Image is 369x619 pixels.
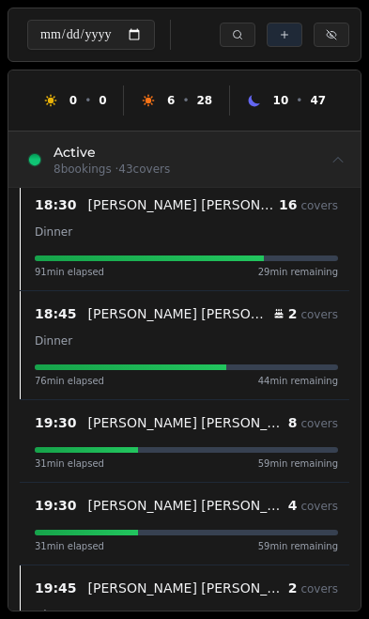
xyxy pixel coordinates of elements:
span: 18:45 [35,304,77,323]
span: 31 min elapsed [35,457,104,471]
span: 47 [310,94,326,107]
span: 28 [196,94,212,107]
span: 16 [279,197,297,212]
span: 6 [167,94,175,107]
span: • [85,93,91,108]
span: 0 [69,94,77,107]
p: [PERSON_NAME] [PERSON_NAME] [88,304,266,323]
p: [PERSON_NAME] [PERSON_NAME] [88,579,288,597]
span: Dinner [35,225,72,239]
p: [PERSON_NAME] [PERSON_NAME] [88,496,288,515]
span: 18:30 [35,195,77,214]
span: 59 min remaining [258,457,338,471]
button: Show cancelled bookings (C key) [314,23,349,47]
span: 2 [288,580,298,596]
button: Create new booking [267,23,302,47]
span: 76 min elapsed [35,374,104,388]
span: covers [300,199,338,212]
span: 19:30 [35,413,77,432]
button: Search bookings (Cmd/Ctrl + K) [220,23,255,47]
span: 19:45 [35,579,77,597]
span: • [296,93,302,108]
span: 2 [288,306,298,321]
span: 8 [288,415,298,430]
span: 10 [273,94,289,107]
span: 4 [288,498,298,513]
span: covers [300,308,338,321]
span: 31 min elapsed [35,539,104,553]
span: 91 min elapsed [35,265,104,279]
span: • [182,93,189,108]
span: covers [300,582,338,596]
span: 59 min remaining [258,539,338,553]
span: 19:30 [35,496,77,515]
span: 29 min remaining [258,265,338,279]
span: 0 [99,94,106,107]
h3: Active [54,143,170,162]
p: [PERSON_NAME] [PERSON_NAME] [88,413,288,432]
p: [PERSON_NAME] [PERSON_NAME] [88,195,279,214]
span: 44 min remaining [258,374,338,388]
span: covers [300,417,338,430]
span: Dinner [35,334,72,348]
p: 8 bookings · 43 covers [54,162,170,177]
span: covers [300,500,338,513]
